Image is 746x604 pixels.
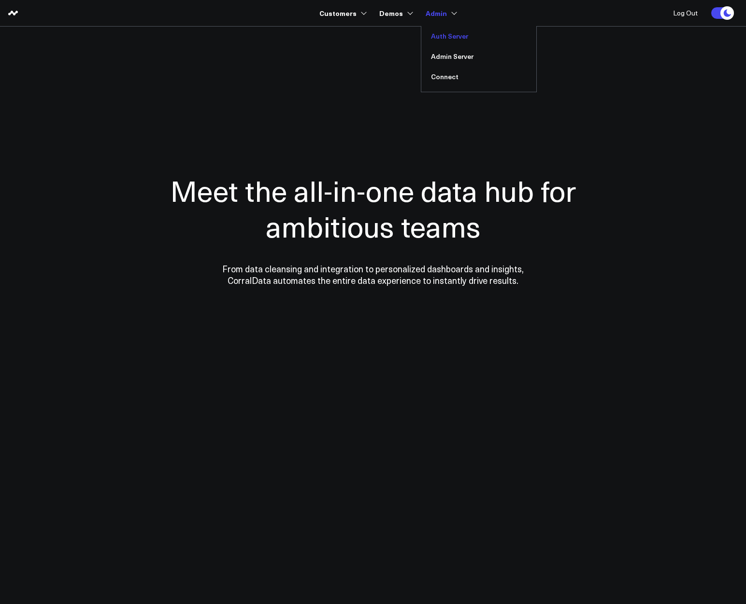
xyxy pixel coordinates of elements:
a: Admin Server [421,46,536,67]
p: From data cleansing and integration to personalized dashboards and insights, CorralData automates... [201,263,545,286]
a: Customers [319,4,365,22]
a: Auth Server [421,26,536,46]
a: Demos [379,4,411,22]
a: Connect [421,67,536,87]
a: Admin [426,4,455,22]
h1: Meet the all-in-one data hub for ambitious teams [136,172,610,244]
